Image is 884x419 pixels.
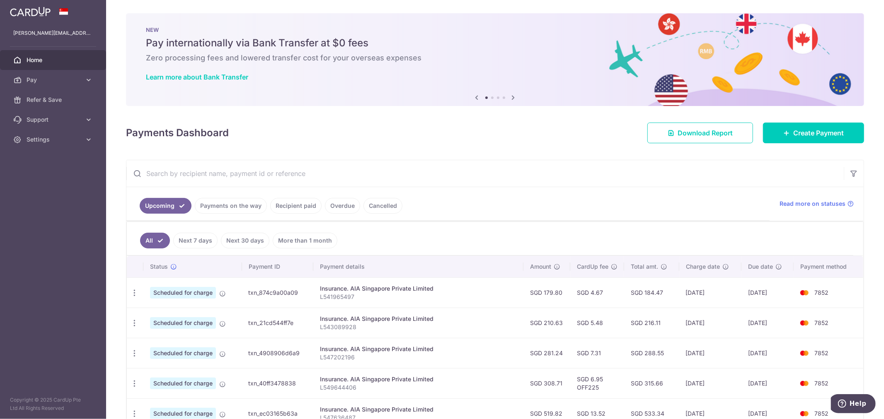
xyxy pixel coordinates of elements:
[13,29,93,37] p: [PERSON_NAME][EMAIL_ADDRESS][DOMAIN_NAME]
[796,409,813,419] img: Bank Card
[320,345,517,353] div: Insurance. AIA Singapore Private Limited
[150,262,168,271] span: Status
[741,277,794,308] td: [DATE]
[146,26,844,33] p: NEW
[796,288,813,298] img: Bank Card
[195,198,267,214] a: Payments on the way
[796,318,813,328] img: Bank Card
[10,7,51,17] img: CardUp
[793,128,844,138] span: Create Payment
[27,76,81,84] span: Pay
[686,262,720,271] span: Charge date
[150,378,216,389] span: Scheduled for charge
[126,13,864,106] img: Bank transfer banner
[320,315,517,323] div: Insurance. AIA Singapore Private Limited
[363,198,402,214] a: Cancelled
[814,289,828,296] span: 7852
[763,123,864,143] a: Create Payment
[631,262,658,271] span: Total amt.
[678,128,733,138] span: Download Report
[570,368,624,398] td: SGD 6.95 OFF225
[325,198,360,214] a: Overdue
[320,353,517,361] p: L547202196
[679,338,741,368] td: [DATE]
[150,287,216,299] span: Scheduled for charge
[796,348,813,358] img: Bank Card
[570,308,624,338] td: SGD 5.48
[273,233,337,248] a: More than 1 month
[679,277,741,308] td: [DATE]
[624,277,679,308] td: SGD 184.47
[814,349,828,356] span: 7852
[814,410,828,417] span: 7852
[320,323,517,331] p: L543089928
[523,338,570,368] td: SGD 281.24
[577,262,608,271] span: CardUp fee
[679,368,741,398] td: [DATE]
[523,308,570,338] td: SGD 210.63
[140,198,191,214] a: Upcoming
[320,405,517,414] div: Insurance. AIA Singapore Private Limited
[27,116,81,124] span: Support
[814,380,828,387] span: 7852
[126,160,844,187] input: Search by recipient name, payment id or reference
[150,317,216,329] span: Scheduled for charge
[741,368,794,398] td: [DATE]
[796,378,813,388] img: Bank Card
[150,347,216,359] span: Scheduled for charge
[27,56,81,64] span: Home
[242,338,313,368] td: txn_4908906d6a9
[242,368,313,398] td: txn_40ff3478838
[27,96,81,104] span: Refer & Save
[624,368,679,398] td: SGD 315.66
[173,233,218,248] a: Next 7 days
[221,233,269,248] a: Next 30 days
[624,308,679,338] td: SGD 216.11
[270,198,322,214] a: Recipient paid
[570,338,624,368] td: SGD 7.31
[570,277,624,308] td: SGD 4.67
[530,262,551,271] span: Amount
[242,256,313,277] th: Payment ID
[523,368,570,398] td: SGD 308.71
[679,308,741,338] td: [DATE]
[320,375,517,383] div: Insurance. AIA Singapore Private Limited
[748,262,773,271] span: Due date
[313,256,523,277] th: Payment details
[126,125,229,140] h4: Payments Dashboard
[741,338,794,368] td: [DATE]
[146,73,248,81] a: Learn more about Bank Transfer
[741,308,794,338] td: [DATE]
[320,284,517,293] div: Insurance. AIA Singapore Private Limited
[794,256,863,277] th: Payment method
[146,53,844,63] h6: Zero processing fees and lowered transfer cost for your overseas expenses
[146,36,844,50] h5: Pay internationally via Bank Transfer at $0 fees
[814,319,828,326] span: 7852
[320,383,517,392] p: L549644406
[780,200,845,208] span: Read more on statuses
[140,233,170,248] a: All
[831,394,876,415] iframe: Opens a widget where you can find more information
[523,277,570,308] td: SGD 179.80
[624,338,679,368] td: SGD 288.55
[242,277,313,308] td: txn_874c9a00a09
[647,123,753,143] a: Download Report
[242,308,313,338] td: txn_21cd544ff7e
[320,293,517,301] p: L541965497
[780,200,854,208] a: Read more on statuses
[27,135,81,144] span: Settings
